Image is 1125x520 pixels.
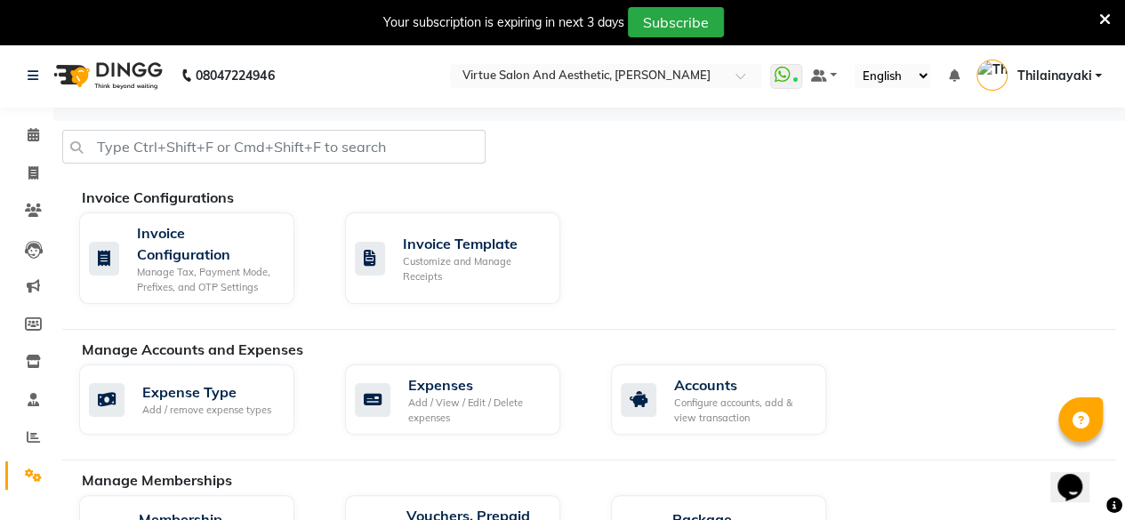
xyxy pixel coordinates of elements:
a: Expense TypeAdd / remove expense types [79,364,318,435]
div: Add / View / Edit / Delete expenses [408,396,546,425]
div: Manage Tax, Payment Mode, Prefixes, and OTP Settings [137,265,280,294]
div: Accounts [674,374,812,396]
iframe: chat widget [1050,449,1107,502]
a: AccountsConfigure accounts, add & view transaction [611,364,850,435]
div: Configure accounts, add & view transaction [674,396,812,425]
div: Invoice Configuration [137,222,280,265]
img: Thilainayaki [976,60,1008,91]
div: Invoice Template [403,233,546,254]
div: Your subscription is expiring in next 3 days [383,13,624,32]
button: Subscribe [628,7,724,37]
a: Invoice TemplateCustomize and Manage Receipts [345,212,584,304]
img: logo [45,51,167,100]
div: Add / remove expense types [142,403,271,418]
input: Type Ctrl+Shift+F or Cmd+Shift+F to search [62,130,486,164]
div: Expenses [408,374,546,396]
b: 08047224946 [196,51,274,100]
a: ExpensesAdd / View / Edit / Delete expenses [345,364,584,435]
div: Customize and Manage Receipts [403,254,546,284]
span: Thilainayaki [1017,67,1091,85]
div: Expense Type [142,381,271,403]
a: Invoice ConfigurationManage Tax, Payment Mode, Prefixes, and OTP Settings [79,212,318,304]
